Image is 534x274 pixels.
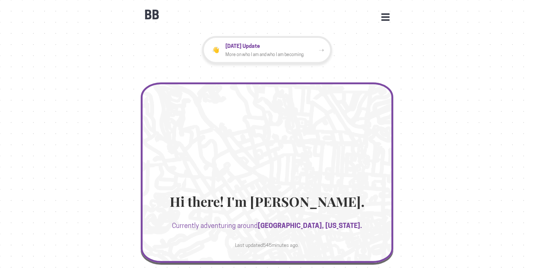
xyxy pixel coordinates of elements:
div: ➝ [319,45,324,56]
b: [GEOGRAPHIC_DATA], [US_STATE]. [258,222,362,229]
p: [DATE] Update [225,42,319,50]
div: 👋 [210,44,222,56]
a: Currently adventuring around [172,222,362,229]
b: BB [144,8,159,22]
a: Hi there! I'm [PERSON_NAME].Currently adventuring around[GEOGRAPHIC_DATA], [US_STATE].Last update... [141,82,393,263]
p: Last updated 545 minutes ago. [148,241,386,248]
a: 👋[DATE] UpdateMore on who I am and who I am becoming.➝ [141,36,393,64]
p: More on who I am and who I am becoming. [225,51,319,58]
button: Open Menu [381,13,390,20]
h1: Hi there! I'm [PERSON_NAME]. [148,194,386,209]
